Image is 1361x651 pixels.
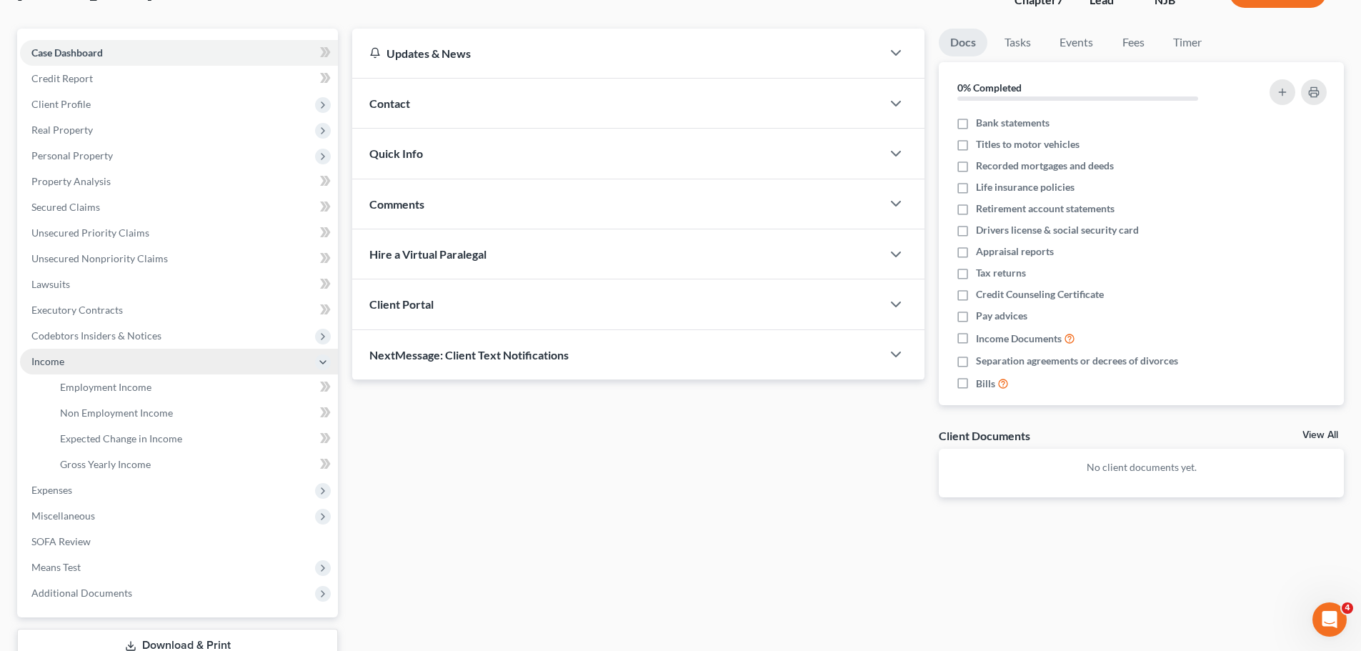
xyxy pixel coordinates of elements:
[31,510,95,522] span: Miscellaneous
[60,432,182,444] span: Expected Change in Income
[369,146,423,160] span: Quick Info
[1302,430,1338,440] a: View All
[31,124,93,136] span: Real Property
[976,116,1050,130] span: Bank statements
[31,98,91,110] span: Client Profile
[60,381,151,393] span: Employment Income
[976,266,1026,280] span: Tax returns
[31,227,149,239] span: Unsecured Priority Claims
[939,428,1030,443] div: Client Documents
[31,535,91,547] span: SOFA Review
[31,587,132,599] span: Additional Documents
[369,247,487,261] span: Hire a Virtual Paralegal
[369,348,569,362] span: NextMessage: Client Text Notifications
[31,278,70,290] span: Lawsuits
[49,426,338,452] a: Expected Change in Income
[31,72,93,84] span: Credit Report
[976,159,1114,173] span: Recorded mortgages and deeds
[976,244,1054,259] span: Appraisal reports
[20,194,338,220] a: Secured Claims
[369,46,864,61] div: Updates & News
[20,246,338,272] a: Unsecured Nonpriority Claims
[49,452,338,477] a: Gross Yearly Income
[31,355,64,367] span: Income
[31,329,161,342] span: Codebtors Insiders & Notices
[20,220,338,246] a: Unsecured Priority Claims
[60,407,173,419] span: Non Employment Income
[369,297,434,311] span: Client Portal
[31,252,168,264] span: Unsecured Nonpriority Claims
[20,529,338,555] a: SOFA Review
[31,201,100,213] span: Secured Claims
[20,169,338,194] a: Property Analysis
[31,46,103,59] span: Case Dashboard
[1110,29,1156,56] a: Fees
[950,460,1332,474] p: No client documents yet.
[31,484,72,496] span: Expenses
[1162,29,1213,56] a: Timer
[369,197,424,211] span: Comments
[993,29,1042,56] a: Tasks
[20,297,338,323] a: Executory Contracts
[976,223,1139,237] span: Drivers license & social security card
[976,287,1104,302] span: Credit Counseling Certificate
[49,400,338,426] a: Non Employment Income
[49,374,338,400] a: Employment Income
[976,332,1062,346] span: Income Documents
[957,81,1022,94] strong: 0% Completed
[31,561,81,573] span: Means Test
[976,354,1178,368] span: Separation agreements or decrees of divorces
[976,180,1075,194] span: Life insurance policies
[369,96,410,110] span: Contact
[1312,602,1347,637] iframe: Intercom live chat
[976,137,1080,151] span: Titles to motor vehicles
[20,272,338,297] a: Lawsuits
[20,66,338,91] a: Credit Report
[31,149,113,161] span: Personal Property
[1342,602,1353,614] span: 4
[60,458,151,470] span: Gross Yearly Income
[20,40,338,66] a: Case Dashboard
[976,202,1115,216] span: Retirement account statements
[976,377,995,391] span: Bills
[1048,29,1105,56] a: Events
[31,304,123,316] span: Executory Contracts
[31,175,111,187] span: Property Analysis
[976,309,1027,323] span: Pay advices
[939,29,987,56] a: Docs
